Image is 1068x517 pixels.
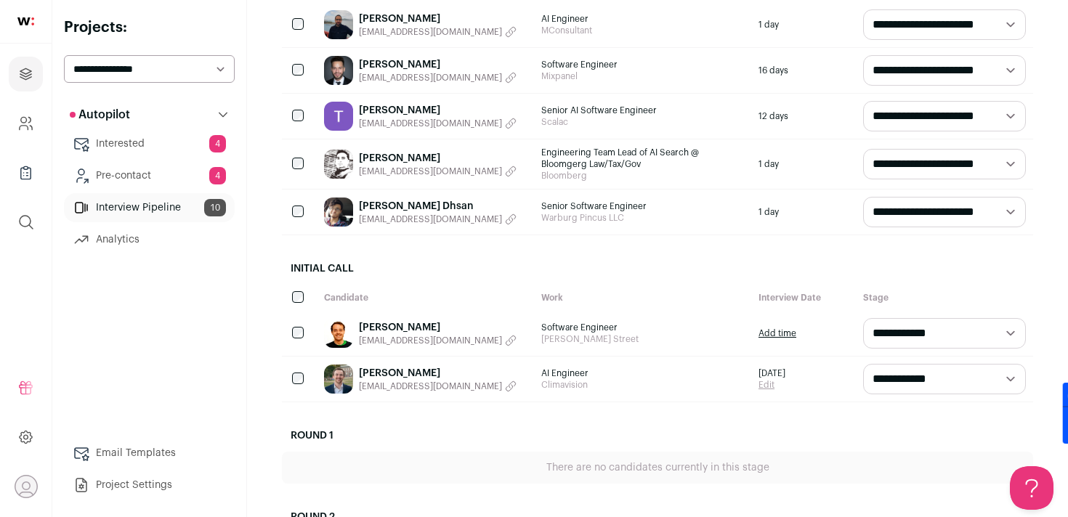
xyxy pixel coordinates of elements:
[64,471,235,500] a: Project Settings
[17,17,34,25] img: wellfound-shorthand-0d5821cbd27db2630d0214b213865d53afaa358527fdda9d0ea32b1df1b89c2c.svg
[359,57,517,72] a: [PERSON_NAME]
[15,475,38,498] button: Open dropdown
[359,213,502,225] span: [EMAIL_ADDRESS][DOMAIN_NAME]
[209,135,226,152] span: 4
[64,17,235,38] h2: Projects:
[541,147,744,170] span: Engineering Team Lead of AI Search @ Bloomgerg Law/Tax/Gov
[541,322,744,333] span: Software Engineer
[751,2,856,47] div: 1 day
[359,380,502,392] span: [EMAIL_ADDRESS][DOMAIN_NAME]
[541,70,744,82] span: Mixpanel
[1010,466,1053,510] iframe: Toggle Customer Support
[282,452,1033,484] div: There are no candidates currently in this stage
[541,170,744,182] span: Bloomberg
[758,379,785,391] a: Edit
[324,365,353,394] img: da1bd3840cc2d682fbf4383c9d391e78bf9ddce244e0654205ac282e14588dc3.jpg
[359,118,502,129] span: [EMAIL_ADDRESS][DOMAIN_NAME]
[359,335,517,346] button: [EMAIL_ADDRESS][DOMAIN_NAME]
[534,285,751,311] div: Work
[359,118,517,129] button: [EMAIL_ADDRESS][DOMAIN_NAME]
[541,333,744,345] span: [PERSON_NAME] Street
[359,199,517,213] a: [PERSON_NAME] Dhsan
[359,166,517,177] button: [EMAIL_ADDRESS][DOMAIN_NAME]
[204,199,226,216] span: 10
[64,161,235,190] a: Pre-contact4
[70,106,130,123] p: Autopilot
[9,155,43,190] a: Company Lists
[751,190,856,235] div: 1 day
[359,366,517,380] a: [PERSON_NAME]
[324,198,353,227] img: 2d9636f9904ab6e0ac260797eca48c163c94a65453ee5ef6b18f270c2090b32f.jpg
[324,56,353,85] img: d6ab67af1e2e42e7f99cbe2782ac82fa3f91e5e48ef4976124893996961048e1
[317,285,534,311] div: Candidate
[282,253,1033,285] h2: Initial Call
[359,72,502,84] span: [EMAIL_ADDRESS][DOMAIN_NAME]
[359,335,502,346] span: [EMAIL_ADDRESS][DOMAIN_NAME]
[751,285,856,311] div: Interview Date
[541,379,744,391] span: Climavision
[282,420,1033,452] h2: Round 1
[64,129,235,158] a: Interested4
[751,94,856,139] div: 12 days
[64,100,235,129] button: Autopilot
[758,367,785,379] span: [DATE]
[359,26,517,38] button: [EMAIL_ADDRESS][DOMAIN_NAME]
[64,439,235,468] a: Email Templates
[359,103,517,118] a: [PERSON_NAME]
[324,319,353,348] img: 40ffa5eb98efab4cab418acb9116fdec527ca7eab434d2338200762c32e34c69
[359,72,517,84] button: [EMAIL_ADDRESS][DOMAIN_NAME]
[751,48,856,93] div: 16 days
[209,167,226,184] span: 4
[359,26,502,38] span: [EMAIL_ADDRESS][DOMAIN_NAME]
[541,367,744,379] span: AI Engineer
[758,327,796,339] a: Add time
[856,285,1033,311] div: Stage
[541,13,744,25] span: AI Engineer
[541,105,744,116] span: Senior AI Software Engineer
[359,12,517,26] a: [PERSON_NAME]
[359,380,517,392] button: [EMAIL_ADDRESS][DOMAIN_NAME]
[541,116,744,128] span: Scalac
[324,150,353,179] img: 892b933f07fd5fdea47f9dc79c022f28a625fc47572d936e4e7ee5d6b578b03c.jpg
[751,139,856,189] div: 1 day
[9,106,43,141] a: Company and ATS Settings
[359,320,517,335] a: [PERSON_NAME]
[359,151,517,166] a: [PERSON_NAME]
[541,200,744,212] span: Senior Software Engineer
[359,166,502,177] span: [EMAIL_ADDRESS][DOMAIN_NAME]
[324,102,353,131] img: aa53f5f7df3757e1c772f3853cc97b55844e90653ad8eb1808e70d859ae6b0fe.jpg
[64,193,235,222] a: Interview Pipeline10
[541,59,744,70] span: Software Engineer
[64,225,235,254] a: Analytics
[541,25,744,36] span: MConsultant
[9,57,43,91] a: Projects
[541,212,744,224] span: Warburg Pincus LLC
[359,213,517,225] button: [EMAIL_ADDRESS][DOMAIN_NAME]
[324,10,353,39] img: 9781f38b8d8814de5b294b24e1c043508647eb991f2f3b4289ef889c39a2b549.jpg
